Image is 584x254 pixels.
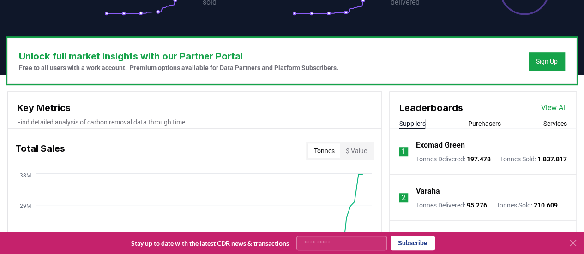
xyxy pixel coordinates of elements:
p: Tonnes Delivered : [415,201,487,210]
span: 95.276 [466,201,487,209]
p: 1 [402,146,406,157]
button: Purchasers [468,119,501,128]
span: 1.837.817 [537,155,566,163]
p: 2 [402,192,406,203]
a: View All [541,102,567,113]
button: Suppliers [399,119,425,128]
h3: Key Metrics [17,101,372,115]
a: Exomad Green [415,140,464,151]
p: Tonnes Sold : [496,201,557,210]
p: Free to all users with a work account. Premium options available for Data Partners and Platform S... [19,63,338,72]
a: Sign Up [536,57,558,66]
button: Sign Up [529,52,565,71]
p: Tonnes Sold : [500,154,566,164]
h3: Unlock full market insights with our Partner Portal [19,49,338,63]
button: Services [543,119,567,128]
h3: Leaderboards [399,101,463,115]
span: 210.609 [533,201,557,209]
p: Find detailed analysis of carbon removal data through time. [17,118,372,127]
button: Tonnes [308,143,340,158]
tspan: 38M [20,172,31,178]
tspan: 29M [20,202,31,209]
p: Tonnes Delivered : [415,154,490,164]
a: Varaha [415,186,440,197]
h3: Total Sales [15,142,65,160]
button: $ Value [340,143,372,158]
span: 197.478 [466,155,490,163]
